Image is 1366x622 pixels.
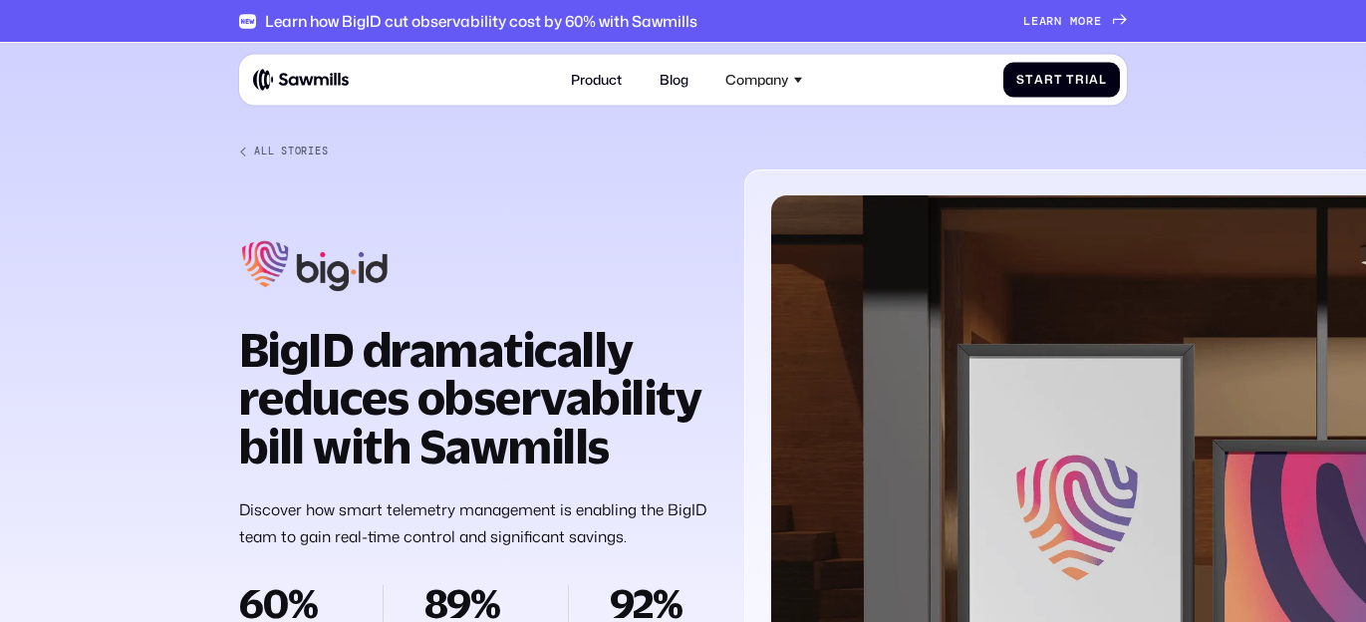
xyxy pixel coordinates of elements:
div: All Stories [254,146,328,157]
div: Company [725,72,788,88]
p: Discover how smart telemetry management is enabling the BigID team to gain real-time control and ... [239,496,712,552]
span: r [1044,73,1054,87]
span: l [1099,73,1107,87]
div: Company [715,61,812,98]
span: a [1039,14,1047,28]
span: m [1070,14,1078,28]
span: t [1054,73,1063,87]
div: Learn how BigID cut observability cost by 60% with Sawmills [265,12,697,31]
span: a [1089,73,1099,87]
span: n [1054,14,1062,28]
a: Product [561,61,633,98]
span: S [1016,73,1025,87]
span: i [1085,73,1089,87]
span: o [1078,14,1086,28]
span: r [1075,73,1085,87]
span: a [1034,73,1044,87]
a: Learnmore [1023,14,1127,28]
span: t [1025,73,1034,87]
a: Blog [649,61,698,98]
a: StartTrial [1003,62,1121,97]
span: e [1094,14,1102,28]
span: r [1086,14,1094,28]
span: e [1031,14,1039,28]
span: r [1046,14,1054,28]
span: L [1023,14,1031,28]
a: All Stories [239,146,712,157]
span: T [1066,73,1075,87]
strong: BigID dramatically reduces observability bill with Sawmills [239,322,701,473]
